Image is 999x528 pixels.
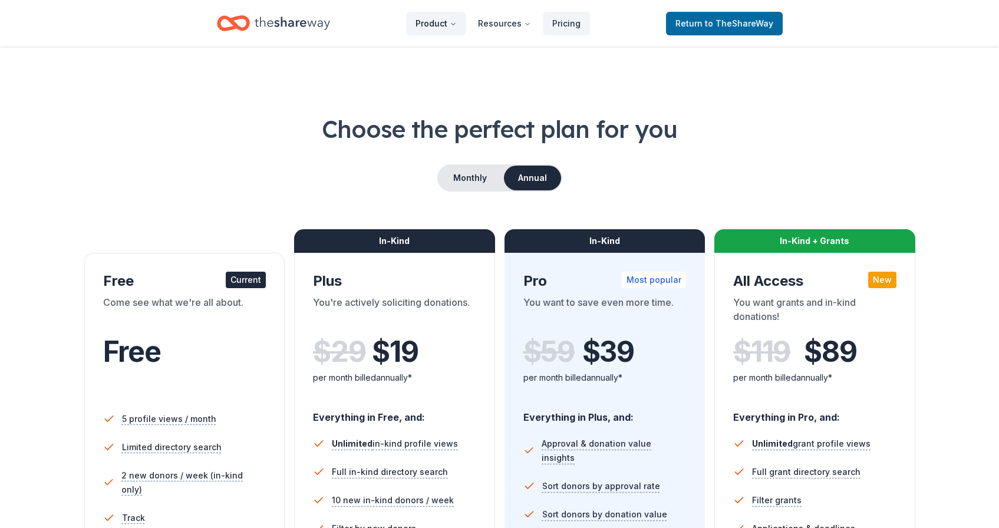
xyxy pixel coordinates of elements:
span: Sort donors by donation value [542,507,667,522]
span: in-kind profile views [332,438,458,448]
span: Return [675,16,773,31]
button: Resources [469,12,540,35]
div: per month billed annually* [733,371,896,385]
div: You want grants and in-kind donations! [733,295,896,328]
div: Plus [313,272,476,291]
span: Unlimited [752,438,793,448]
span: Filter grants [752,493,802,507]
span: to TheShareWay [705,18,773,28]
div: New [868,272,896,288]
div: Everything in Plus, and: [523,400,687,425]
span: Free [103,334,161,369]
span: 5 profile views / month [122,412,216,426]
span: Sort donors by approval rate [542,479,660,493]
div: In-Kind [505,229,705,253]
div: Everything in Pro, and: [733,400,896,425]
span: $ 19 [372,335,418,368]
a: Home [217,9,330,37]
div: You're actively soliciting donations. [313,295,476,328]
div: Free [103,272,266,291]
span: $ 39 [582,335,634,368]
div: In-Kind [294,229,495,253]
div: Pro [523,272,687,291]
span: 2 new donors / week (in-kind only) [121,468,266,497]
div: Most popular [622,272,686,288]
span: Full grant directory search [752,465,860,479]
span: $ 89 [804,335,856,368]
span: grant profile views [752,438,871,448]
div: Current [226,272,266,288]
span: Unlimited [332,438,372,448]
span: Approval & donation value insights [542,437,686,465]
button: Annual [504,166,561,190]
div: In-Kind + Grants [714,229,915,253]
button: Monthly [438,166,502,190]
span: Full in-kind directory search [332,465,448,479]
div: per month billed annually* [313,371,476,385]
div: You want to save even more time. [523,295,687,328]
span: Limited directory search [122,440,222,454]
h1: Choose the perfect plan for you [47,113,952,146]
span: 10 new in-kind donors / week [332,493,454,507]
a: Returnto TheShareWay [666,12,783,35]
nav: Main [406,9,590,37]
div: Everything in Free, and: [313,400,476,425]
div: Come see what we're all about. [103,295,266,328]
div: per month billed annually* [523,371,687,385]
span: Track [122,511,145,525]
div: All Access [733,272,896,291]
a: Pricing [543,12,590,35]
button: Product [406,12,466,35]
